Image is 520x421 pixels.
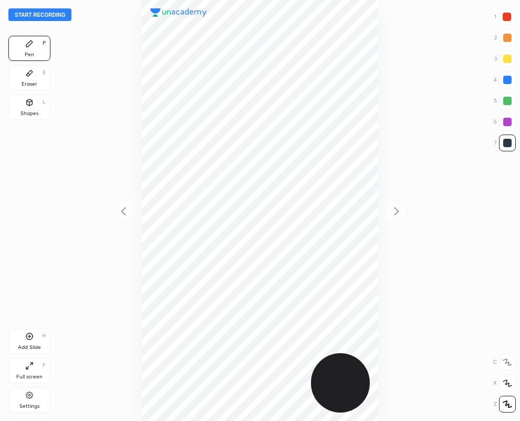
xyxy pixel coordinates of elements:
[494,396,516,413] div: Z
[43,99,46,105] div: L
[494,29,516,46] div: 2
[20,111,38,116] div: Shapes
[494,93,516,109] div: 5
[494,50,516,67] div: 3
[43,363,46,368] div: F
[8,8,71,21] button: Start recording
[493,354,516,371] div: C
[43,70,46,75] div: E
[16,374,43,379] div: Full screen
[22,81,37,87] div: Eraser
[493,375,516,392] div: X
[494,8,515,25] div: 1
[150,8,207,17] img: logo.38c385cc.svg
[18,345,41,350] div: Add Slide
[25,52,34,57] div: Pen
[494,135,516,151] div: 7
[42,333,46,338] div: H
[494,71,516,88] div: 4
[494,114,516,130] div: 6
[43,40,46,46] div: P
[19,404,39,409] div: Settings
